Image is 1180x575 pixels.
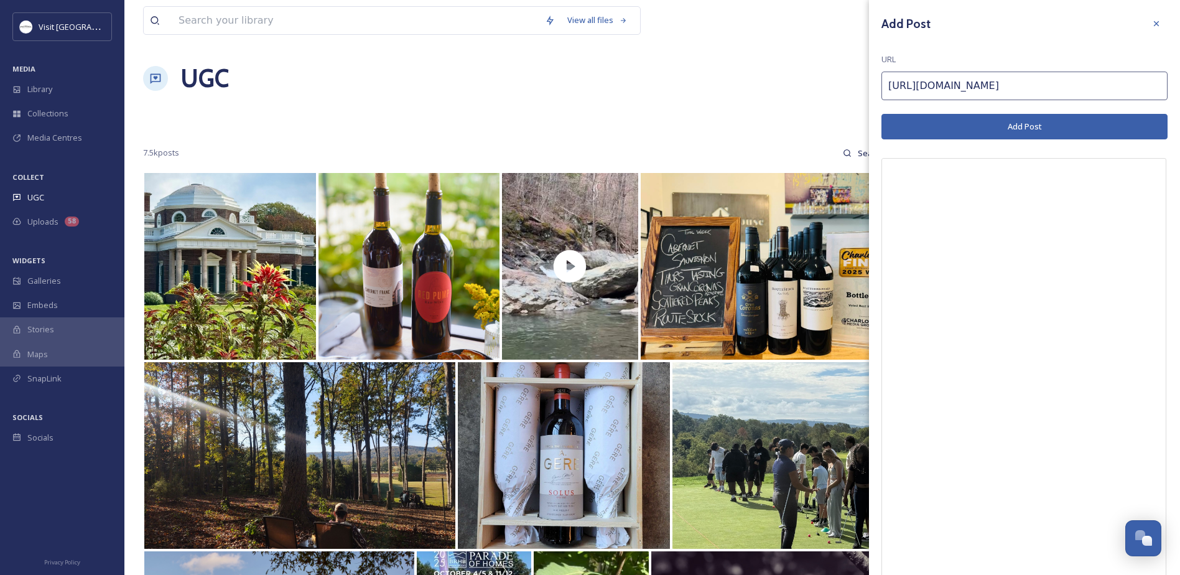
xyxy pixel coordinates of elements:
[180,60,229,97] a: UGC
[27,275,61,287] span: Galleries
[172,7,539,34] input: Search your library
[881,15,931,33] h3: Add Post
[27,348,48,360] span: Maps
[641,173,921,360] img: Tomorrows tasting is ready!! We are opening up Cabernet Sauvignon that are just fantastic. Scatte...
[12,413,43,422] span: SOCIALS
[852,141,892,166] input: Search
[27,83,52,95] span: Library
[20,21,32,33] img: Circle%20Logo.png
[27,373,62,385] span: SnapLink
[1125,520,1161,556] button: Open Chat
[144,173,316,360] img: Monticello #kfrontdesigns #photography #monticello #thomasjefferson #charlottesville #charlottesv...
[881,72,1168,100] input: https://www.instagram.com/p/Cp-0BNCLzu8/
[12,256,45,265] span: WIDGETS
[561,8,634,32] a: View all files
[502,173,638,360] img: thumbnail
[44,558,80,566] span: Privacy Policy
[27,132,82,144] span: Media Centres
[27,432,53,444] span: Socials
[672,362,921,549] img: Recapping our latest #StarrHillPathways Programming Day with albemarlecountypublicschools student...
[144,362,455,549] img: It's beginning to feel a lot like Fall along Route 231 🍂 Enjoy live music with a view for our wee...
[44,554,80,569] a: Privacy Policy
[27,299,58,311] span: Embeds
[65,217,79,227] div: 58
[143,147,179,159] span: 7.5k posts
[12,172,44,182] span: COLLECT
[27,192,44,203] span: UGC
[12,64,35,73] span: MEDIA
[27,216,58,228] span: Uploads
[881,114,1168,139] button: Add Post
[27,324,54,335] span: Stories
[27,108,68,119] span: Collections
[39,21,135,32] span: Visit [GEOGRAPHIC_DATA]
[318,173,499,360] img: October is Virginia Wine Month. Celebrate with us in the heart of wine country, with vineyards al...
[458,362,669,549] img: We’re thrilled to introduce a standout addition to our wine list — the Attila Gere ‘Solus’ 2021 M...
[881,54,896,65] span: URL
